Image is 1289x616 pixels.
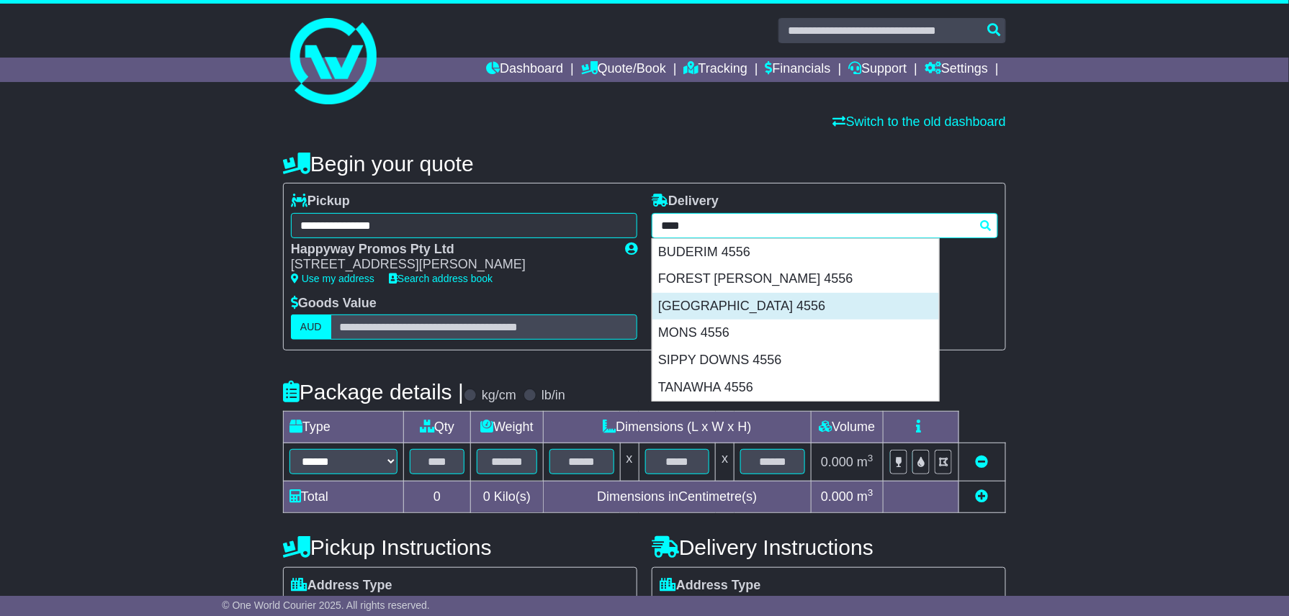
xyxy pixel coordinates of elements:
[811,412,883,443] td: Volume
[222,599,430,611] span: © One World Courier 2025. All rights reserved.
[868,487,873,498] sup: 3
[283,380,464,404] h4: Package details |
[581,58,666,82] a: Quote/Book
[291,314,331,340] label: AUD
[652,194,719,209] label: Delivery
[283,152,1006,176] h4: Begin your quote
[284,412,404,443] td: Type
[471,412,544,443] td: Weight
[291,242,611,258] div: Happyway Promos Pty Ltd
[821,455,853,469] span: 0.000
[925,58,988,82] a: Settings
[284,481,404,512] td: Total
[471,481,544,512] td: Kilo(s)
[543,412,811,443] td: Dimensions (L x W x H)
[389,273,493,284] a: Search address book
[404,412,471,443] td: Qty
[652,213,998,238] typeahead: Please provide city
[857,489,873,504] span: m
[482,388,516,404] label: kg/cm
[283,535,637,559] h4: Pickup Instructions
[620,443,639,481] td: x
[716,443,735,481] td: x
[684,58,747,82] a: Tracking
[291,257,611,273] div: [STREET_ADDRESS][PERSON_NAME]
[821,489,853,504] span: 0.000
[542,388,565,404] label: lb/in
[868,453,873,463] sup: 3
[765,58,831,82] a: Financials
[543,481,811,512] td: Dimensions in Centimetre(s)
[976,489,989,504] a: Add new item
[857,455,873,469] span: m
[652,347,939,374] div: SIPPY DOWNS 4556
[404,481,471,512] td: 0
[652,293,939,320] div: [GEOGRAPHIC_DATA] 4556
[652,535,1006,559] h4: Delivery Instructions
[652,239,939,266] div: BUDERIM 4556
[976,455,989,469] a: Remove this item
[849,58,907,82] a: Support
[652,374,939,402] div: TANAWHA 4556
[652,266,939,293] div: FOREST [PERSON_NAME] 4556
[291,578,392,594] label: Address Type
[291,273,374,284] a: Use my address
[483,489,490,504] span: 0
[291,296,377,312] label: Goods Value
[291,194,350,209] label: Pickup
[652,320,939,347] div: MONS 4556
[833,114,1006,129] a: Switch to the old dashboard
[486,58,563,82] a: Dashboard
[660,578,761,594] label: Address Type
